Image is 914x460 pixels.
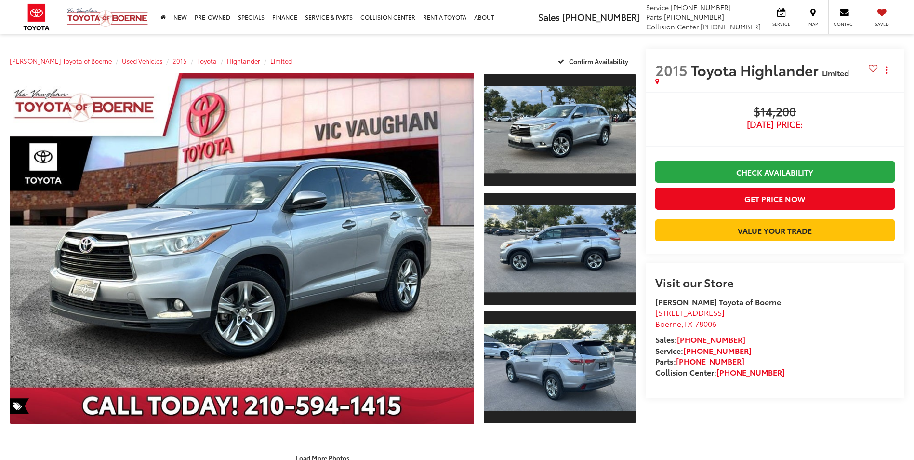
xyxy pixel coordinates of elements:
[655,188,895,209] button: Get Price Now
[569,57,628,66] span: Confirm Availability
[5,71,478,426] img: 2015 Toyota Highlander Limited
[655,334,745,345] strong: Sales:
[871,21,892,27] span: Saved
[671,2,731,12] span: [PHONE_NUMBER]
[538,11,560,23] span: Sales
[886,66,887,74] span: dropdown dots
[646,22,699,31] span: Collision Center
[878,61,895,78] button: Actions
[270,56,292,65] a: Limited
[695,318,716,329] span: 78006
[655,161,895,183] a: Check Availability
[655,355,744,366] strong: Parts:
[197,56,217,65] a: Toyota
[655,120,895,129] span: [DATE] Price:
[122,56,162,65] a: Used Vehicles
[484,311,636,424] a: Expand Photo 3
[227,56,260,65] a: Highlander
[822,67,849,78] span: Limited
[655,318,716,329] span: ,
[691,59,822,80] span: Toyota Highlander
[676,355,744,366] a: [PHONE_NUMBER]
[802,21,823,27] span: Map
[483,205,637,292] img: 2015 Toyota Highlander Limited
[655,59,688,80] span: 2015
[10,398,29,414] span: Special
[646,12,662,22] span: Parts
[684,318,693,329] span: TX
[655,296,781,307] strong: [PERSON_NAME] Toyota of Boerne
[10,56,112,65] a: [PERSON_NAME] Toyota of Boerne
[655,366,785,378] strong: Collision Center:
[834,21,855,27] span: Contact
[655,105,895,120] span: $14,200
[646,2,669,12] span: Service
[770,21,792,27] span: Service
[677,334,745,345] a: [PHONE_NUMBER]
[483,324,637,411] img: 2015 Toyota Highlander Limited
[664,12,724,22] span: [PHONE_NUMBER]
[66,7,148,27] img: Vic Vaughan Toyota of Boerne
[484,73,636,187] a: Expand Photo 1
[655,318,681,329] span: Boerne
[701,22,761,31] span: [PHONE_NUMBER]
[655,276,895,288] h2: Visit our Store
[655,307,725,318] span: [STREET_ADDRESS]
[716,366,785,378] a: [PHONE_NUMBER]
[655,345,752,356] strong: Service:
[655,219,895,241] a: Value Your Trade
[172,56,187,65] a: 2015
[683,345,752,356] a: [PHONE_NUMBER]
[655,307,725,329] a: [STREET_ADDRESS] Boerne,TX 78006
[553,53,636,69] button: Confirm Availability
[10,73,474,424] a: Expand Photo 0
[484,192,636,306] a: Expand Photo 2
[483,86,637,174] img: 2015 Toyota Highlander Limited
[562,11,639,23] span: [PHONE_NUMBER]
